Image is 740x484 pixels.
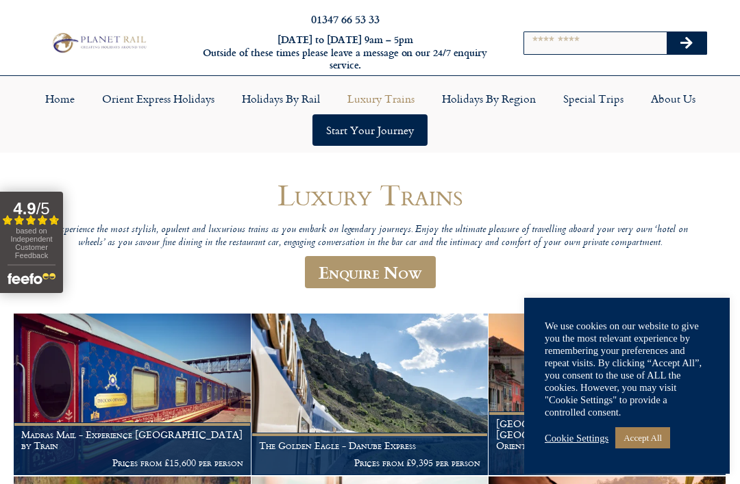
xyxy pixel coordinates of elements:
[41,179,699,211] h1: Luxury Trains
[88,83,228,114] a: Orient Express Holidays
[305,256,436,288] a: Enquire Now
[550,83,637,114] a: Special Trips
[311,11,380,27] a: 01347 66 53 33
[41,224,699,249] p: Experience the most stylish, opulent and luxurious trains as you embark on legendary journeys. En...
[312,114,428,146] a: Start your Journey
[7,83,733,146] nav: Menu
[334,83,428,114] a: Luxury Trains
[21,429,243,451] h1: Madras Mail - Experience [GEOGRAPHIC_DATA] by Train
[228,83,334,114] a: Holidays by Rail
[615,427,670,448] a: Accept All
[201,34,490,72] h6: [DATE] to [DATE] 9am – 5pm Outside of these times please leave a message on our 24/7 enquiry serv...
[545,432,608,444] a: Cookie Settings
[32,83,88,114] a: Home
[251,314,489,476] a: The Golden Eagle - Danube Express Prices from £9,395 per person
[21,457,243,468] p: Prices from £15,600 per person
[667,32,706,54] button: Search
[428,83,550,114] a: Holidays by Region
[496,418,718,450] h1: [GEOGRAPHIC_DATA] to [GEOGRAPHIC_DATA] on the Venice Simplon Orient Express
[259,457,481,468] p: Prices from £9,395 per person
[637,83,709,114] a: About Us
[496,457,718,468] p: Prices from £4,595 per person
[259,440,481,451] h1: The Golden Eagle - Danube Express
[489,314,726,476] a: [GEOGRAPHIC_DATA] to [GEOGRAPHIC_DATA] on the Venice Simplon Orient Express Prices from £4,595 pe...
[489,314,726,475] img: Orient Express Special Venice compressed
[14,314,251,476] a: Madras Mail - Experience [GEOGRAPHIC_DATA] by Train Prices from £15,600 per person
[545,320,709,418] div: We use cookies on our website to give you the most relevant experience by remembering your prefer...
[49,31,149,55] img: Planet Rail Train Holidays Logo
